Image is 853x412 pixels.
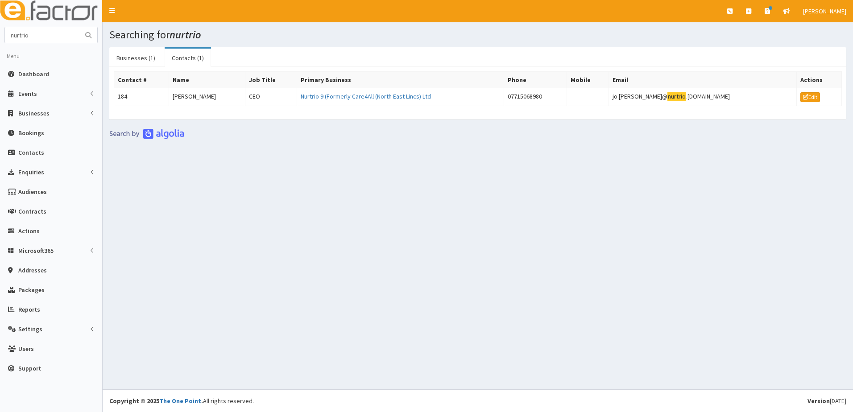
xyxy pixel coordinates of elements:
[170,28,201,41] i: nurtrio
[109,29,846,41] h1: Searching for
[109,128,184,139] img: search-by-algolia-light-background.png
[567,72,609,88] th: Mobile
[800,92,820,102] a: Edit
[18,207,46,215] span: Contracts
[18,109,50,117] span: Businesses
[18,129,44,137] span: Bookings
[504,88,567,106] td: 07715068980
[18,188,47,196] span: Audiences
[18,148,44,157] span: Contacts
[109,397,203,405] strong: Copyright © 2025 .
[807,396,846,405] div: [DATE]
[504,72,567,88] th: Phone
[165,49,211,67] a: Contacts (1)
[18,70,49,78] span: Dashboard
[169,88,245,106] td: [PERSON_NAME]
[159,397,201,405] a: The One Point
[807,397,830,405] b: Version
[797,72,842,88] th: Actions
[18,345,34,353] span: Users
[18,168,44,176] span: Enquiries
[245,72,297,88] th: Job Title
[5,27,80,43] input: Search...
[609,88,797,106] td: jo.[PERSON_NAME]@ .[DOMAIN_NAME]
[103,389,853,412] footer: All rights reserved.
[18,247,54,255] span: Microsoft365
[114,72,169,88] th: Contact #
[18,227,40,235] span: Actions
[297,72,504,88] th: Primary Business
[18,305,40,313] span: Reports
[169,72,245,88] th: Name
[18,364,41,372] span: Support
[245,88,297,106] td: CEO
[803,7,846,15] span: [PERSON_NAME]
[114,88,169,106] td: 184
[18,325,42,333] span: Settings
[18,266,47,274] span: Addresses
[18,286,45,294] span: Packages
[109,49,162,67] a: Businesses (1)
[609,72,797,88] th: Email
[667,92,687,101] mark: nurtrio
[301,92,431,100] a: Nurtrio 9 (Formerly Care4All (North East Lincs) Ltd
[18,90,37,98] span: Events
